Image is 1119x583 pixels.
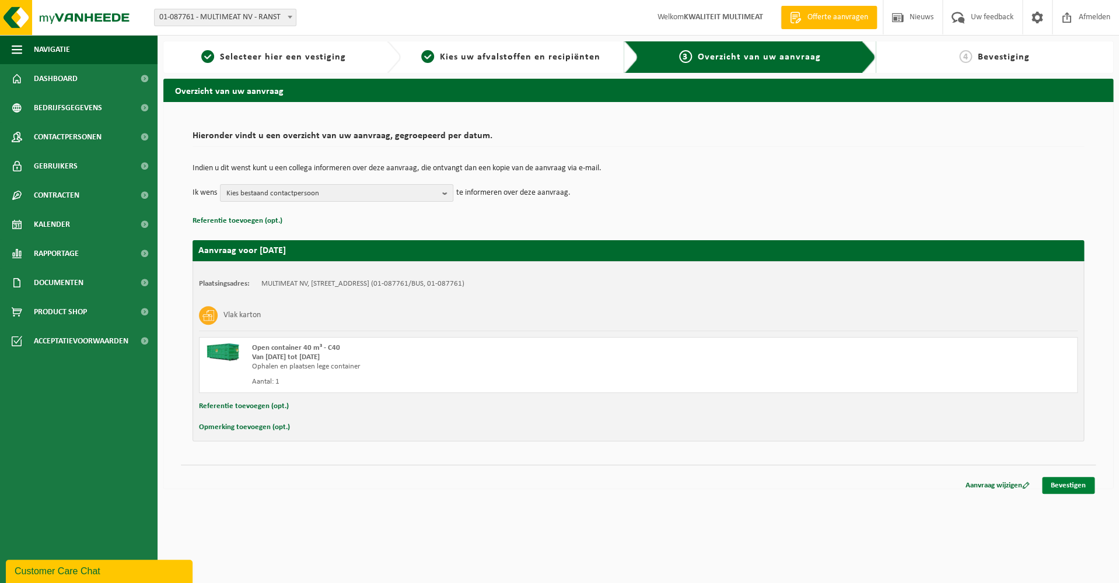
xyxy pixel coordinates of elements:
[199,420,290,435] button: Opmerking toevoegen (opt.)
[169,50,377,64] a: 1Selecteer hier een vestiging
[34,181,79,210] span: Contracten
[34,268,83,297] span: Documenten
[205,343,240,361] img: HK-XC-40-GN-00.png
[201,50,214,63] span: 1
[223,306,261,325] h3: Vlak karton
[407,50,615,64] a: 2Kies uw afvalstoffen en recipiënten
[34,210,70,239] span: Kalender
[163,79,1113,101] h2: Overzicht van uw aanvraag
[34,93,102,122] span: Bedrijfsgegevens
[34,239,79,268] span: Rapportage
[34,152,78,181] span: Gebruikers
[978,52,1030,62] span: Bevestiging
[155,9,296,26] span: 01-087761 - MULTIMEAT NV - RANST
[34,35,70,64] span: Navigatie
[698,52,821,62] span: Overzicht van uw aanvraag
[679,50,692,63] span: 3
[252,344,340,352] span: Open container 40 m³ - C40
[440,52,600,62] span: Kies uw afvalstoffen en recipiënten
[1042,477,1094,494] a: Bevestigen
[34,326,128,356] span: Acceptatievoorwaarden
[456,184,571,202] p: te informeren over deze aanvraag.
[421,50,434,63] span: 2
[198,246,286,255] strong: Aanvraag voor [DATE]
[199,280,250,287] strong: Plaatsingsadres:
[193,164,1084,173] p: Indien u dit wenst kunt u een collega informeren over deze aanvraag, die ontvangt dan een kopie v...
[252,362,685,371] div: Ophalen en plaatsen lege container
[261,279,464,289] td: MULTIMEAT NV, [STREET_ADDRESS] (01-087761/BUS, 01-087761)
[959,50,972,63] span: 4
[684,13,763,22] strong: KWALITEIT MULTIMEAT
[34,64,78,93] span: Dashboard
[154,9,296,26] span: 01-087761 - MULTIMEAT NV - RANST
[957,477,1038,494] a: Aanvraag wijzigen
[220,184,453,202] button: Kies bestaand contactpersoon
[193,213,282,229] button: Referentie toevoegen (opt.)
[34,122,102,152] span: Contactpersonen
[252,377,685,387] div: Aantal: 1
[252,353,320,361] strong: Van [DATE] tot [DATE]
[199,399,289,414] button: Referentie toevoegen (opt.)
[805,12,871,23] span: Offerte aanvragen
[6,557,195,583] iframe: chat widget
[226,185,438,202] span: Kies bestaand contactpersoon
[220,52,346,62] span: Selecteer hier een vestiging
[34,297,87,326] span: Product Shop
[781,6,877,29] a: Offerte aanvragen
[193,131,1084,147] h2: Hieronder vindt u een overzicht van uw aanvraag, gegroepeerd per datum.
[193,184,217,202] p: Ik wens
